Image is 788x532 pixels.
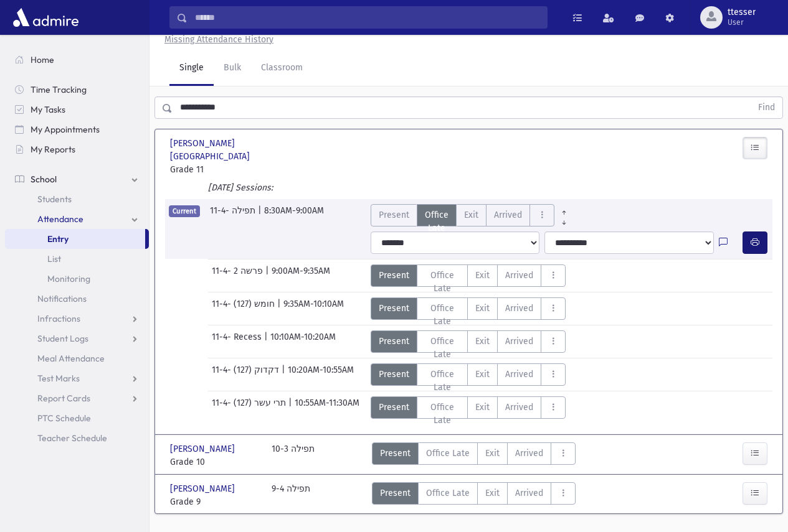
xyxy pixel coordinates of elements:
[272,264,330,287] span: 9:00AM-9:35AM
[159,34,273,45] a: Missing Attendance History
[5,50,149,70] a: Home
[251,51,313,86] a: Classroom
[380,447,411,460] span: Present
[170,495,259,508] span: Grade 9
[372,442,576,469] div: AttTypes
[214,51,251,86] a: Bulk
[379,302,409,315] span: Present
[164,34,273,45] u: Missing Attendance History
[5,368,149,388] a: Test Marks
[425,302,460,328] span: Office Late
[272,482,310,508] div: 9-4 תפילה
[31,54,54,65] span: Home
[515,487,543,500] span: Arrived
[5,119,149,139] a: My Appointments
[37,413,91,424] span: PTC Schedule
[5,269,149,289] a: Monitoring
[37,393,90,404] span: Report Cards
[464,208,478,222] span: Exit
[475,368,490,381] span: Exit
[379,368,409,381] span: Present
[264,330,270,353] span: |
[475,269,490,282] span: Exit
[295,396,359,419] span: 10:55AM-11:30AM
[31,124,100,135] span: My Appointments
[37,293,87,304] span: Notifications
[5,229,145,249] a: Entry
[425,269,460,295] span: Office Late
[47,253,61,264] span: List
[505,401,533,414] span: Arrived
[37,213,83,225] span: Attendance
[505,302,533,315] span: Arrived
[37,353,105,364] span: Meal Attendance
[554,214,574,224] a: All Later
[426,447,470,460] span: Office Late
[505,335,533,348] span: Arrived
[170,482,237,495] span: [PERSON_NAME]
[505,269,533,282] span: Arrived
[270,330,336,353] span: 10:10AM-10:20AM
[379,208,409,222] span: Present
[371,330,566,353] div: AttTypes
[751,97,782,118] button: Find
[5,289,149,309] a: Notifications
[485,447,500,460] span: Exit
[371,297,566,320] div: AttTypes
[212,264,265,287] span: 11-4- פרשה 2
[258,204,264,226] span: |
[475,302,490,315] span: Exit
[380,487,411,500] span: Present
[31,84,87,95] span: Time Tracking
[505,368,533,381] span: Arrived
[379,269,409,282] span: Present
[37,313,80,324] span: Infractions
[264,204,324,226] span: 8:30AM-9:00AM
[371,363,566,386] div: AttTypes
[5,309,149,329] a: Infractions
[37,373,80,384] span: Test Marks
[485,487,500,500] span: Exit
[5,139,149,159] a: My Reports
[475,401,490,414] span: Exit
[208,182,273,193] i: [DATE] Sessions:
[37,432,107,444] span: Teacher Schedule
[371,204,574,226] div: AttTypes
[37,333,88,344] span: Student Logs
[170,442,237,455] span: [PERSON_NAME]
[212,396,288,419] span: 11-4- תרי עשר (127)
[272,442,315,469] div: 10-3 תפילה
[10,5,82,30] img: AdmirePro
[212,363,282,386] span: 11-4- דקדוק (127)
[372,482,576,508] div: AttTypes
[425,368,460,394] span: Office Late
[425,401,460,427] span: Office Late
[169,205,200,217] span: Current
[425,335,460,361] span: Office Late
[426,487,470,500] span: Office Late
[31,104,65,115] span: My Tasks
[37,194,72,205] span: Students
[379,335,409,348] span: Present
[494,208,522,222] span: Arrived
[5,80,149,100] a: Time Tracking
[47,233,69,245] span: Entry
[371,396,566,419] div: AttTypes
[515,447,543,460] span: Arrived
[475,335,490,348] span: Exit
[5,329,149,348] a: Student Logs
[288,396,295,419] span: |
[212,297,277,320] span: 11-4- חומש (127)
[170,455,259,469] span: Grade 10
[282,363,288,386] span: |
[371,264,566,287] div: AttTypes
[170,163,259,176] span: Grade 11
[5,388,149,408] a: Report Cards
[5,408,149,428] a: PTC Schedule
[288,363,354,386] span: 10:20AM-10:55AM
[188,6,547,29] input: Search
[425,208,449,235] span: Office Late
[5,100,149,119] a: My Tasks
[5,209,149,229] a: Attendance
[169,51,214,86] a: Single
